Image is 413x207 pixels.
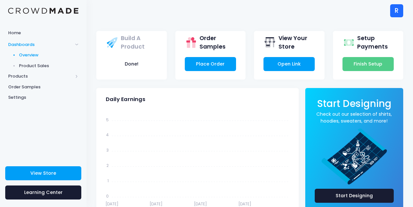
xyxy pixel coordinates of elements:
[8,41,73,48] span: Dashboards
[106,96,145,103] span: Daily Earnings
[106,57,157,71] button: Done!
[8,30,78,36] span: Home
[106,193,109,199] tspan: 0
[194,201,207,206] tspan: [DATE]
[107,178,109,184] tspan: 1
[8,8,78,14] img: Logo
[263,57,315,71] a: Open Link
[8,94,78,101] span: Settings
[390,4,403,17] div: R
[150,201,163,206] tspan: [DATE]
[315,111,394,125] a: Check out our selection of shirts, hoodies, sweaters, and more!
[24,189,63,196] span: Learning Center
[19,52,79,58] span: Overview
[8,73,73,80] span: Products
[106,132,109,138] tspan: 4
[342,57,394,71] a: Finish Setup
[121,34,155,51] span: Build A Product
[106,163,109,168] tspan: 2
[315,189,394,203] a: Start Designing
[317,102,391,109] a: Start Designing
[199,34,234,51] span: Order Samples
[19,63,79,69] span: Product Sales
[106,117,109,122] tspan: 5
[5,185,81,200] a: Learning Center
[185,57,236,71] a: Place Order
[317,97,391,110] span: Start Designing
[8,84,78,90] span: Order Samples
[106,147,109,153] tspan: 3
[105,201,119,206] tspan: [DATE]
[30,170,56,176] span: View Store
[278,34,313,51] span: View Your Store
[5,166,81,180] a: View Store
[357,34,391,51] span: Setup Payments
[238,201,251,206] tspan: [DATE]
